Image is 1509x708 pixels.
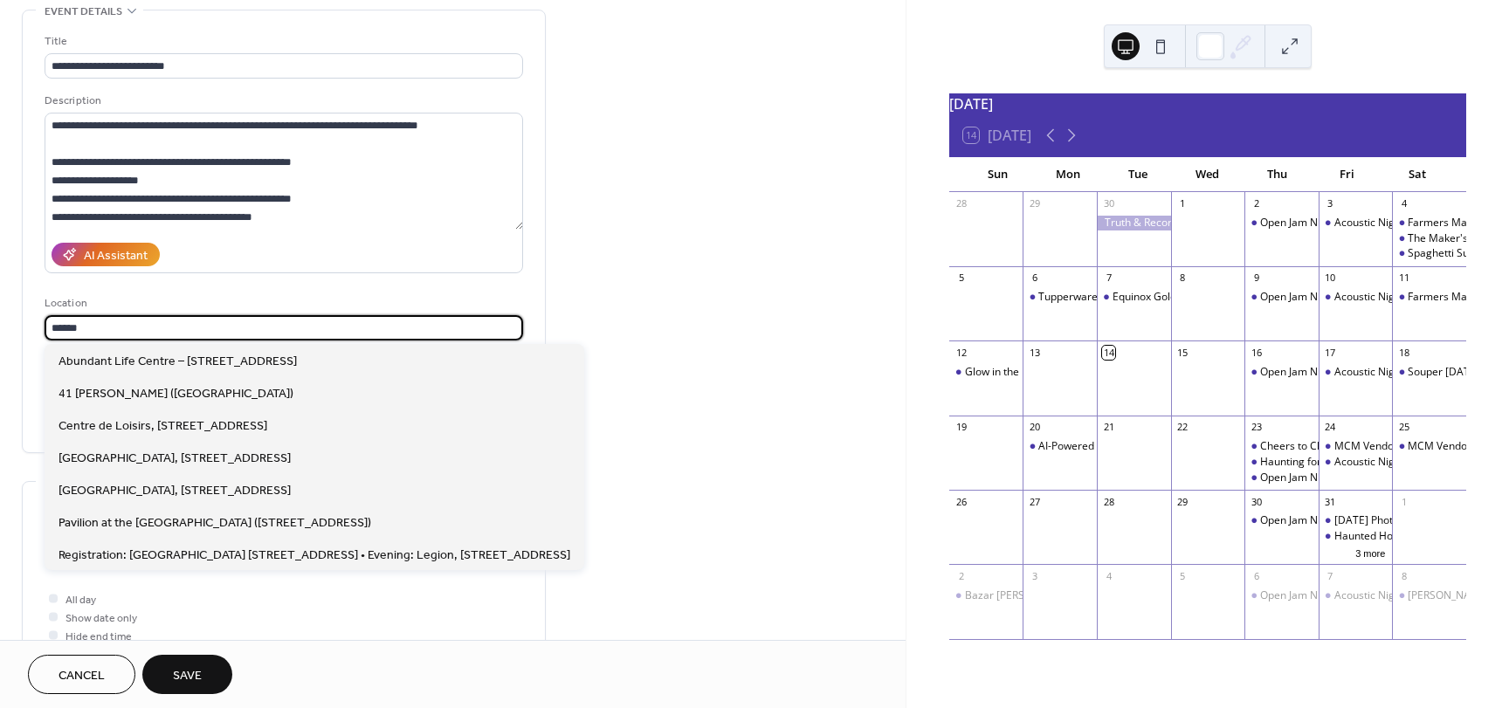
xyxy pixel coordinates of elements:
div: Description [45,92,520,110]
div: MCM Vendor Market [1408,439,1509,454]
div: 25 [1397,421,1410,434]
div: Open Jam Night at [GEOGRAPHIC_DATA] [1260,471,1457,485]
div: 23 [1250,421,1263,434]
button: 3 more [1348,545,1392,560]
div: 16 [1250,346,1263,359]
div: Breanna Plourde - Craft Show [1392,588,1466,603]
div: 8 [1176,272,1189,285]
div: Tue [1103,157,1173,192]
div: 24 [1324,421,1337,434]
div: Open Jam Night at Bidule [1244,216,1319,230]
div: 3 [1324,197,1337,210]
span: 41 [PERSON_NAME] ([GEOGRAPHIC_DATA]) [59,385,293,403]
div: Tupperware Bingo [1023,290,1097,305]
div: 28 [1102,495,1115,508]
div: Open Jam Night at Bidule [1244,513,1319,528]
div: Tupperware Bingo [1038,290,1128,305]
span: Abundant Life Centre – [STREET_ADDRESS] [59,353,297,371]
div: 31 [1324,495,1337,508]
div: 8 [1397,569,1410,582]
div: Haunting for a Cause [1244,455,1319,470]
span: [GEOGRAPHIC_DATA], [STREET_ADDRESS] [59,482,291,500]
span: Cancel [59,667,105,685]
div: 11 [1397,272,1410,285]
span: Hide end time [65,628,132,646]
div: 22 [1176,421,1189,434]
div: Haunted House on Gurney [1319,529,1393,544]
div: 30 [1102,197,1115,210]
div: Equinox Gold Greenstone Mine - Job Fair [1113,290,1308,305]
div: Glow in the Dark Corn Maze [965,365,1101,380]
div: 29 [1028,197,1041,210]
div: 7 [1102,272,1115,285]
div: Cheers to Change: Women in Leadership! [1260,439,1461,454]
div: 19 [954,421,968,434]
span: Pavilion at the [GEOGRAPHIC_DATA] ([STREET_ADDRESS]) [59,514,371,533]
div: [DATE] [949,93,1466,114]
div: 10 [1324,272,1337,285]
div: Farmers Market [1392,216,1466,230]
div: 20 [1028,421,1041,434]
button: Cancel [28,655,135,694]
div: 2 [1250,197,1263,210]
div: 15 [1176,346,1189,359]
div: Open Jam Night at [GEOGRAPHIC_DATA] [1260,216,1457,230]
div: Location [45,294,520,313]
div: Open Jam Night at Bidule [1244,290,1319,305]
div: Equinox Gold Greenstone Mine - Job Fair [1097,290,1171,305]
div: Thu [1243,157,1313,192]
div: 9 [1250,272,1263,285]
div: Acoustic Night with Kurt and Friends at The Oasis [1319,588,1393,603]
div: 12 [954,346,968,359]
div: Open Jam Night at Bidule [1244,588,1319,603]
span: Centre de Loisirs, [STREET_ADDRESS] [59,417,267,436]
div: Farmers Market [1408,216,1486,230]
div: 27 [1028,495,1041,508]
span: All day [65,591,96,609]
span: Show date only [65,609,137,628]
div: 2 [954,569,968,582]
div: 17 [1324,346,1337,359]
div: Open Jam Night at [GEOGRAPHIC_DATA] [1260,365,1457,380]
div: Sat [1382,157,1452,192]
div: 4 [1102,569,1115,582]
div: Open Jam Night at Bidule [1244,471,1319,485]
div: AI Assistant [84,247,148,265]
div: Haunting for a Cause [1260,455,1363,470]
div: 30 [1250,495,1263,508]
div: [DATE] Photobooth Event [1334,513,1457,528]
div: 13 [1028,346,1041,359]
div: 4 [1397,197,1410,210]
div: 1 [1397,495,1410,508]
div: 29 [1176,495,1189,508]
div: 6 [1250,569,1263,582]
div: The Maker's Alley - A Creative Marketplace [1392,231,1466,246]
div: 5 [954,272,968,285]
button: Save [142,655,232,694]
div: Title [45,32,520,51]
div: 6 [1028,272,1041,285]
div: Fri [1313,157,1382,192]
div: Truth & Reconciliation Event [1097,216,1171,230]
span: Save [173,667,202,685]
div: Glow in the Dark Corn Maze [949,365,1023,380]
div: Farmers Market [1408,290,1486,305]
div: Mon [1033,157,1103,192]
div: 18 [1397,346,1410,359]
div: 26 [954,495,968,508]
div: Open Jam Night at [GEOGRAPHIC_DATA] [1260,588,1457,603]
div: MCM Vendor Market [1334,439,1436,454]
div: Acoustic Night with Kurt and Friends at The Oasis [1319,365,1393,380]
button: AI Assistant [52,243,160,266]
div: 21 [1102,421,1115,434]
div: 7 [1324,569,1337,582]
div: Sun [963,157,1033,192]
div: Cheers to Change: Women in Leadership! [1244,439,1319,454]
div: Halloween Photobooth Event [1319,513,1393,528]
div: Acoustic Night with Kurt and Friends at The Oasis [1319,290,1393,305]
div: Acoustic Night with Kurt and Friends at The Oasis [1319,216,1393,230]
div: Open Jam Night at Bidule [1244,365,1319,380]
div: Souper Action de Grâce / Thanksgiving Supper [1392,365,1466,380]
div: MCM Vendor Market [1392,439,1466,454]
